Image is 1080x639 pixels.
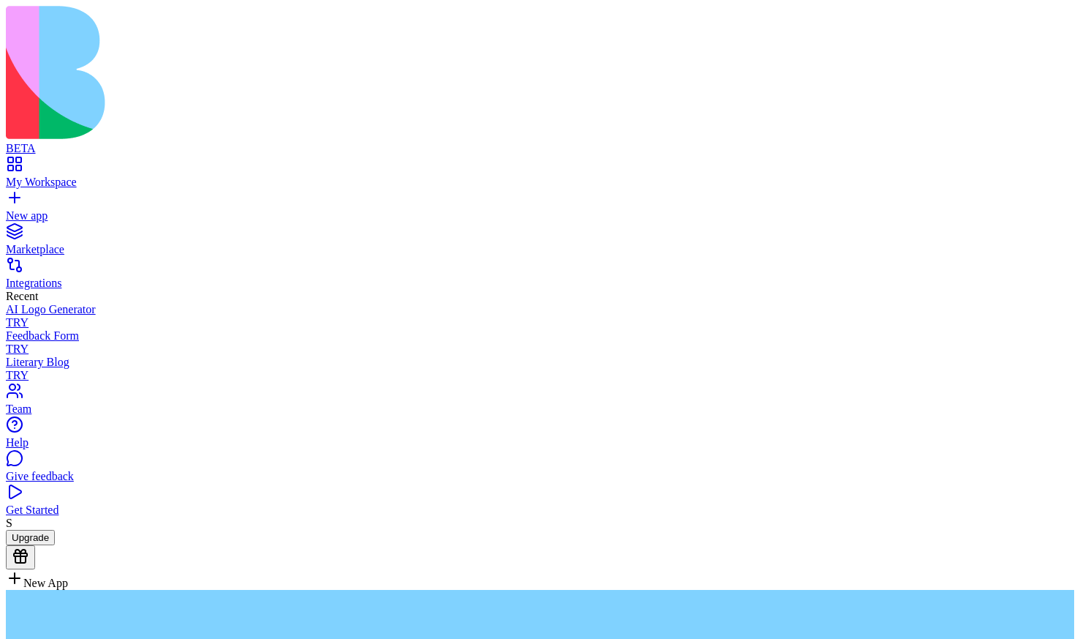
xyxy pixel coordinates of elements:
[6,517,12,529] span: S
[6,490,1074,517] a: Get Started
[6,403,1074,416] div: Team
[6,389,1074,416] a: Team
[6,303,1074,316] div: AI Logo Generator
[6,162,1074,189] a: My Workspace
[6,329,1074,356] a: Feedback FormTRY
[6,176,1074,189] div: My Workspace
[6,343,1074,356] div: TRY
[6,369,1074,382] div: TRY
[6,230,1074,256] a: Marketplace
[6,316,1074,329] div: TRY
[6,531,55,543] a: Upgrade
[6,423,1074,449] a: Help
[6,196,1074,223] a: New app
[6,457,1074,483] a: Give feedback
[6,264,1074,290] a: Integrations
[6,436,1074,449] div: Help
[6,277,1074,290] div: Integrations
[6,129,1074,155] a: BETA
[6,329,1074,343] div: Feedback Form
[6,470,1074,483] div: Give feedback
[6,303,1074,329] a: AI Logo GeneratorTRY
[6,356,1074,369] div: Literary Blog
[23,577,68,589] span: New App
[6,243,1074,256] div: Marketplace
[6,142,1074,155] div: BETA
[6,209,1074,223] div: New app
[6,356,1074,382] a: Literary BlogTRY
[6,290,38,302] span: Recent
[6,6,594,139] img: logo
[6,504,1074,517] div: Get Started
[6,530,55,545] button: Upgrade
